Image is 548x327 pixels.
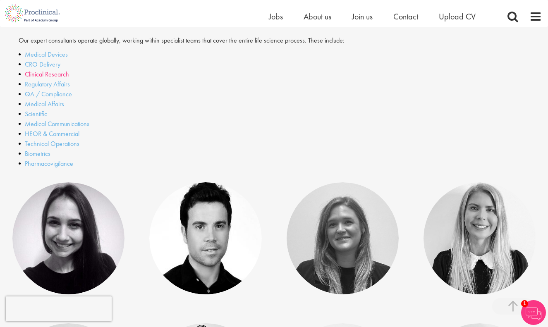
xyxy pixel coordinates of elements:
a: HEOR & Commercial [25,129,79,138]
p: Our expert consultants operate globally, working within specialist teams that cover the entire li... [19,36,355,45]
a: Jobs [269,11,283,22]
img: Chatbot [521,300,546,325]
a: Clinical Research [25,70,69,79]
a: Medical Affairs [25,100,64,108]
a: Technical Operations [25,139,79,148]
a: Regulatory Affairs [25,80,70,88]
iframe: reCAPTCHA [6,296,112,321]
a: Contact [393,11,418,22]
a: CRO Delivery [25,60,60,69]
a: Join us [352,11,373,22]
a: Pharmacovigilance [25,159,73,168]
a: About us [304,11,331,22]
a: Medical Communications [25,119,89,128]
a: QA / Compliance [25,90,72,98]
a: Biometrics [25,149,50,158]
a: Medical Devices [25,50,68,59]
a: Upload CV [439,11,476,22]
span: 1 [521,300,528,307]
a: Scientific [25,110,47,118]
